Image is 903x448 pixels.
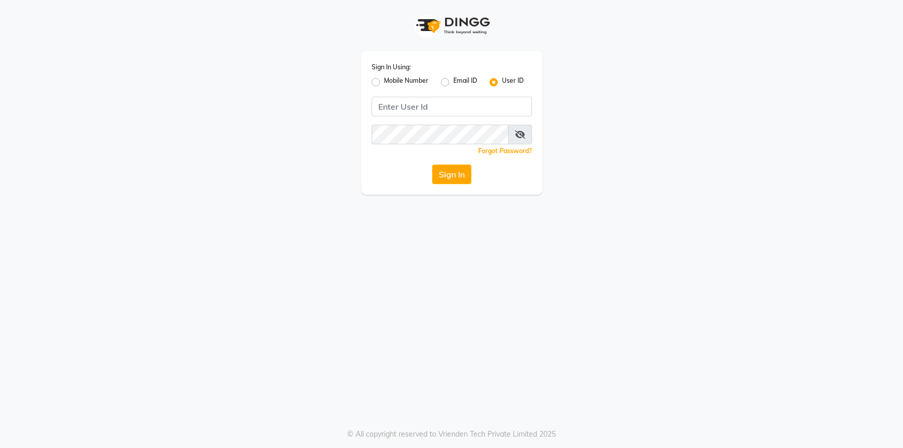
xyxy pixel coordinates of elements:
[372,63,411,72] label: Sign In Using:
[410,10,493,41] img: logo1.svg
[384,76,428,88] label: Mobile Number
[478,147,532,155] a: Forgot Password?
[432,165,471,184] button: Sign In
[502,76,524,88] label: User ID
[372,125,509,144] input: Username
[453,76,477,88] label: Email ID
[372,97,532,116] input: Username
